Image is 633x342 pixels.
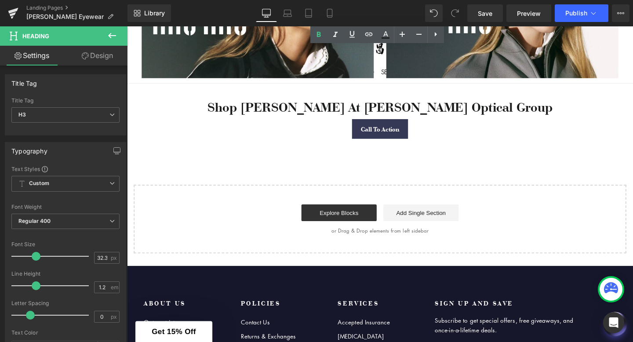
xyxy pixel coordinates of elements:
a: Explore Blocks [183,187,262,205]
div: Typography [11,142,47,155]
a: Landing Pages [26,4,127,11]
div: Text Color [11,330,120,336]
div: Line Height [11,271,120,277]
span: Heading [22,33,49,40]
span: Publish [565,10,587,17]
a: Add Single Section [269,187,349,205]
div: Text Styles [11,165,120,172]
a: Optometrists [18,304,106,317]
a: Tablet [298,4,319,22]
a: Call To Action [236,98,295,118]
div: Letter Spacing [11,300,120,306]
span: px [111,314,118,320]
p: Sign up and save [324,287,479,295]
div: Font Size [11,241,120,247]
button: Undo [425,4,443,22]
span: Call To Action [246,103,286,113]
div: Open Intercom Messenger [603,312,624,333]
a: Desktop [256,4,277,22]
b: Regular 400 [18,218,51,224]
a: [MEDICAL_DATA] [222,319,310,332]
a: Contact Us [120,304,208,317]
h3: Shop [PERSON_NAME] At [PERSON_NAME] Optical Group [9,76,523,94]
b: H3 [18,111,26,118]
a: Design [65,46,129,65]
b: Custom [29,180,49,187]
p: or Drag & Drop elements from left sidebar [21,212,511,218]
div: Title Tag [11,98,120,104]
button: More [612,4,629,22]
span: px [111,255,118,261]
a: Mobile [319,4,340,22]
a: Preview [506,4,551,22]
div: Title Tag [11,75,37,87]
a: Returns & Exchanges [120,319,208,332]
div: Get 15% Off [9,310,90,332]
span: em [111,284,118,290]
a: Laptop [277,4,298,22]
span: Library [144,9,165,17]
span: Save [478,9,492,18]
span: Preview [517,9,541,18]
a: New Library [127,4,171,22]
button: Publish [555,4,608,22]
p: About Us [18,287,106,295]
div: Font Weight [11,204,120,210]
span: [PERSON_NAME] Eyewear [26,13,104,20]
span: Get 15% Off [26,317,73,325]
p: Services [222,287,310,295]
p: Policies [120,287,208,295]
button: Redo [446,4,464,22]
p: Subscribe to get special offers, free giveaways, and once-in-a-lifetime deals. [324,304,479,324]
a: Accepted Insurance [222,304,310,317]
